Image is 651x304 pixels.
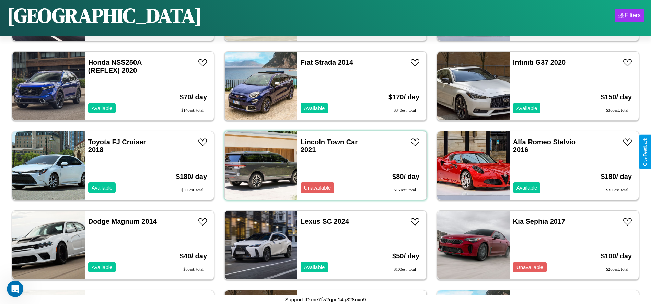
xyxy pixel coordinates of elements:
[180,108,207,113] div: $ 140 est. total
[392,245,419,267] h3: $ 50 / day
[601,245,632,267] h3: $ 100 / day
[180,267,207,272] div: $ 80 est. total
[180,245,207,267] h3: $ 40 / day
[304,263,325,272] p: Available
[615,9,644,22] button: Filters
[7,281,23,297] iframe: Intercom live chat
[392,166,419,187] h3: $ 80 / day
[392,187,419,193] div: $ 160 est. total
[516,263,543,272] p: Unavailable
[88,59,142,74] a: Honda NSS250A (REFLEX) 2020
[301,138,358,154] a: Lincoln Town Car 2021
[601,267,632,272] div: $ 200 est. total
[88,138,146,154] a: Toyota FJ Cruiser 2018
[92,183,113,192] p: Available
[285,295,366,304] p: Support ID: me7fw2qpu14q328oxo9
[513,218,565,225] a: Kia Sephia 2017
[601,86,632,108] h3: $ 150 / day
[388,108,419,113] div: $ 340 est. total
[92,104,113,113] p: Available
[7,1,202,29] h1: [GEOGRAPHIC_DATA]
[392,267,419,272] div: $ 100 est. total
[516,104,537,113] p: Available
[88,218,157,225] a: Dodge Magnum 2014
[625,12,641,19] div: Filters
[176,166,207,187] h3: $ 180 / day
[643,138,648,166] div: Give Feedback
[301,59,353,66] a: Fiat Strada 2014
[304,104,325,113] p: Available
[601,108,632,113] div: $ 300 est. total
[301,218,349,225] a: Lexus SC 2024
[601,187,632,193] div: $ 360 est. total
[513,59,566,66] a: Infiniti G37 2020
[388,86,419,108] h3: $ 170 / day
[516,183,537,192] p: Available
[513,138,576,154] a: Alfa Romeo Stelvio 2016
[180,86,207,108] h3: $ 70 / day
[176,187,207,193] div: $ 360 est. total
[601,166,632,187] h3: $ 180 / day
[92,263,113,272] p: Available
[304,183,331,192] p: Unavailable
